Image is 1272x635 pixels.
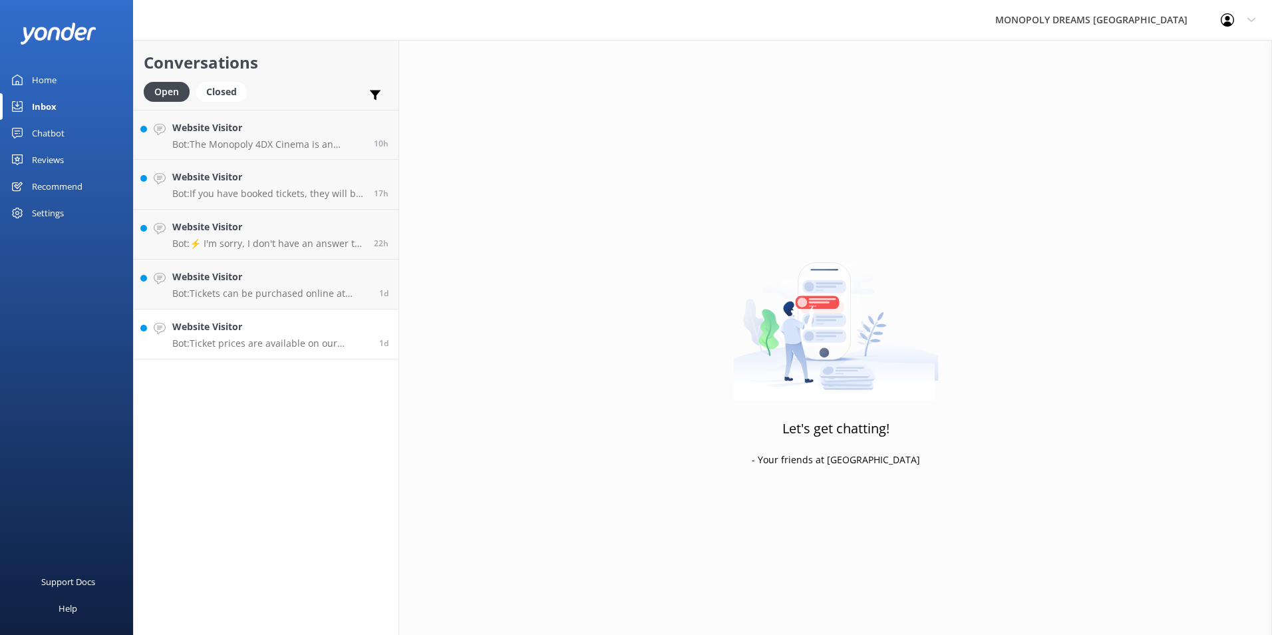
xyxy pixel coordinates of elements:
[172,288,369,300] p: Bot: Tickets can be purchased online at [URL][DOMAIN_NAME] or at our Admissions Desk inside MONOP...
[379,288,389,299] span: Sep 17 2025 05:53pm (UTC +10:00) Australia/Sydney
[172,319,369,334] h4: Website Visitor
[144,84,196,99] a: Open
[144,50,389,75] h2: Conversations
[172,220,364,234] h4: Website Visitor
[59,595,77,622] div: Help
[374,138,389,149] span: Sep 18 2025 10:16pm (UTC +10:00) Australia/Sydney
[32,67,57,93] div: Home
[134,160,398,210] a: Website VisitorBot:If you have booked tickets, they will be available to collect on your arrival ...
[374,188,389,199] span: Sep 18 2025 03:45pm (UTC +10:00) Australia/Sydney
[32,93,57,120] div: Inbox
[172,337,369,349] p: Bot: Ticket prices are available on our bookings webpage at [URL][DOMAIN_NAME].
[196,84,253,99] a: Closed
[172,188,364,200] p: Bot: If you have booked tickets, they will be available to collect on your arrival at MONOPOLY DR...
[172,170,364,184] h4: Website Visitor
[134,310,398,359] a: Website VisitorBot:Ticket prices are available on our bookings webpage at [URL][DOMAIN_NAME].1d
[374,238,389,249] span: Sep 18 2025 10:22am (UTC +10:00) Australia/Sydney
[32,146,64,173] div: Reviews
[32,200,64,226] div: Settings
[172,238,364,250] p: Bot: ⚡ I'm sorry, I don't have an answer to your question. Could you please try rephrasing your q...
[41,568,95,595] div: Support Docs
[782,418,889,439] h3: Let's get chatting!
[134,110,398,160] a: Website VisitorBot:The Monopoly 4DX Cinema is an immersive 3D adventure through [GEOGRAPHIC_DATA]...
[752,453,920,467] p: - Your friends at [GEOGRAPHIC_DATA]
[134,210,398,260] a: Website VisitorBot:⚡ I'm sorry, I don't have an answer to your question. Could you please try rep...
[196,82,247,102] div: Closed
[379,337,389,349] span: Sep 17 2025 05:02pm (UTC +10:00) Australia/Sydney
[20,23,96,45] img: yonder-white-logo.png
[134,260,398,310] a: Website VisitorBot:Tickets can be purchased online at [URL][DOMAIN_NAME] or at our Admissions Des...
[172,138,364,150] p: Bot: The Monopoly 4DX Cinema is an immersive 3D adventure through [GEOGRAPHIC_DATA] with Mr. Mono...
[172,270,369,284] h4: Website Visitor
[733,234,939,401] img: artwork of a man stealing a conversation from at giant smartphone
[144,82,190,102] div: Open
[32,120,65,146] div: Chatbot
[172,120,364,135] h4: Website Visitor
[32,173,82,200] div: Recommend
